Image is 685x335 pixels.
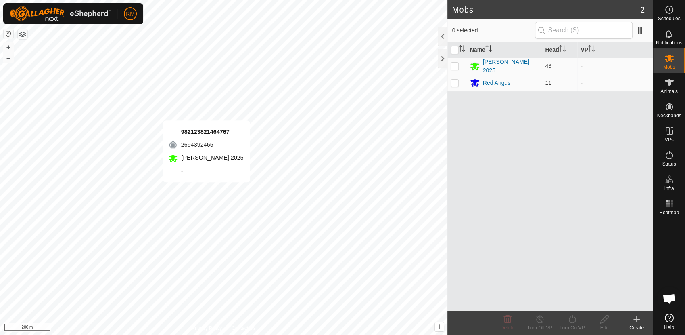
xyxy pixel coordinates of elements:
th: Name [467,42,542,58]
h2: Mobs [452,5,640,15]
span: Notifications [656,40,682,45]
span: Heatmap [659,210,679,215]
span: Infra [664,186,674,191]
th: VP [577,42,653,58]
td: - [577,57,653,75]
div: 982123821464767 [168,127,244,137]
p-sorticon: Activate to sort [485,46,492,53]
span: RM [126,10,135,18]
div: Edit [588,324,620,331]
a: Contact Us [232,324,255,332]
input: Search (S) [535,22,633,39]
span: 0 selected [452,26,535,35]
span: 11 [545,80,551,86]
p-sorticon: Activate to sort [588,46,595,53]
a: Open chat [657,287,681,311]
div: - [168,166,244,176]
div: [PERSON_NAME] 2025 [483,58,539,75]
span: Animals [660,89,678,94]
p-sorticon: Activate to sort [559,46,566,53]
button: + [4,42,13,52]
span: VPs [664,137,673,142]
button: Map Layers [18,29,27,39]
div: Turn On VP [556,324,588,331]
span: Mobs [663,65,675,70]
button: Reset Map [4,29,13,39]
a: Privacy Policy [192,324,222,332]
td: - [577,75,653,91]
div: 2694392465 [168,140,244,150]
span: Delete [501,325,515,331]
div: Red Angus [483,79,511,87]
a: Help [653,310,685,333]
span: Help [664,325,674,330]
th: Head [542,42,577,58]
button: i [435,322,444,331]
span: Neckbands [657,113,681,118]
div: Create [620,324,653,331]
span: 2 [640,4,645,16]
span: 43 [545,63,551,69]
span: Schedules [658,16,680,21]
span: Status [662,162,676,166]
p-sorticon: Activate to sort [459,46,465,53]
div: Turn Off VP [524,324,556,331]
span: [PERSON_NAME] 2025 [180,154,244,161]
img: Gallagher Logo [10,6,111,21]
span: i [438,323,440,330]
button: – [4,53,13,63]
